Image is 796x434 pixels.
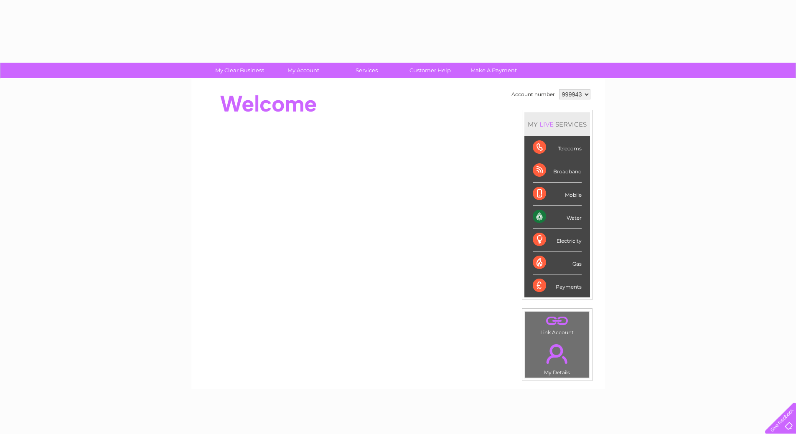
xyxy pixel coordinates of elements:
td: Account number [509,87,557,102]
td: My Details [525,337,590,378]
a: . [527,339,587,368]
div: MY SERVICES [524,112,590,136]
a: Services [332,63,401,78]
a: Make A Payment [459,63,528,78]
div: Broadband [533,159,582,182]
td: Link Account [525,311,590,338]
a: Customer Help [396,63,465,78]
div: Telecoms [533,136,582,159]
a: My Clear Business [205,63,274,78]
a: My Account [269,63,338,78]
div: Water [533,206,582,228]
div: Gas [533,251,582,274]
div: Payments [533,274,582,297]
div: Mobile [533,183,582,206]
div: Electricity [533,228,582,251]
a: . [527,314,587,328]
div: LIVE [538,120,555,128]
